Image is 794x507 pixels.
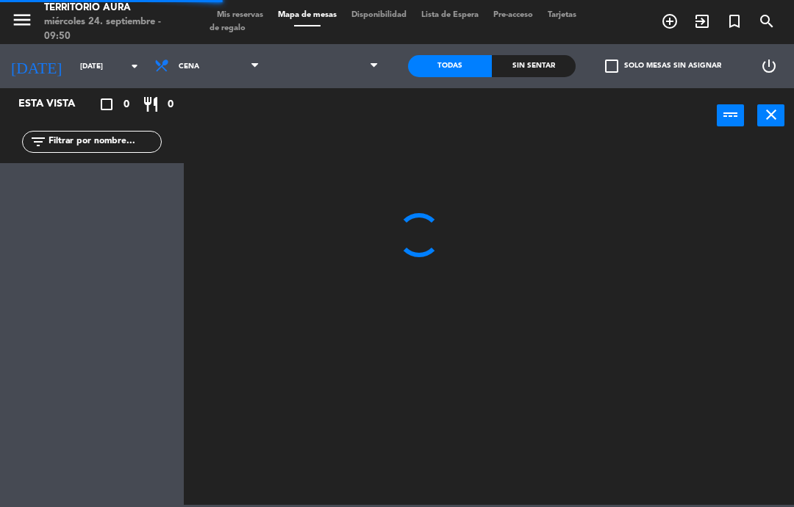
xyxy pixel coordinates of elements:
i: filter_list [29,133,47,151]
button: close [757,104,784,126]
span: Pre-acceso [486,11,540,19]
i: power_settings_new [760,57,778,75]
div: Esta vista [7,96,106,113]
i: crop_square [98,96,115,113]
span: check_box_outline_blank [605,60,618,73]
i: exit_to_app [693,12,711,30]
i: arrow_drop_down [126,57,143,75]
i: add_circle_outline [661,12,679,30]
button: menu [11,9,33,36]
i: close [762,106,780,123]
div: Todas [408,55,492,77]
button: power_input [717,104,744,126]
i: menu [11,9,33,31]
span: Disponibilidad [344,11,414,19]
label: Solo mesas sin asignar [605,60,721,73]
i: turned_in_not [726,12,743,30]
span: 0 [124,96,129,113]
i: power_input [722,106,740,123]
i: search [758,12,776,30]
span: WALK IN [686,9,718,34]
span: Reserva especial [718,9,751,34]
span: Lista de Espera [414,11,486,19]
span: Mapa de mesas [271,11,344,19]
input: Filtrar por nombre... [47,134,161,150]
i: restaurant [142,96,160,113]
div: Sin sentar [492,55,576,77]
div: TERRITORIO AURA [44,1,187,15]
span: 0 [168,96,174,113]
span: BUSCAR [751,9,783,34]
span: RESERVAR MESA [654,9,686,34]
div: miércoles 24. septiembre - 09:50 [44,15,187,43]
span: Mis reservas [210,11,271,19]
